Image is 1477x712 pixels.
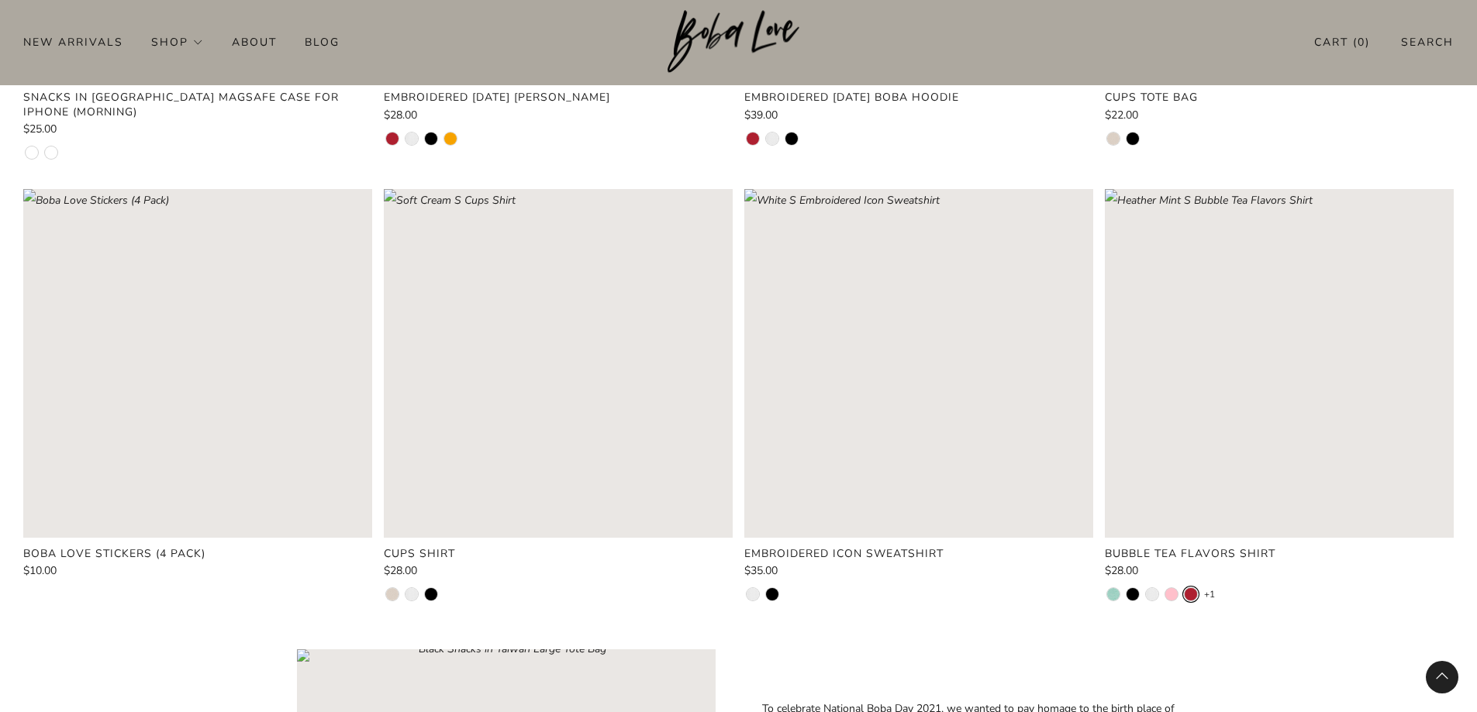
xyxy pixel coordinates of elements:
a: New Arrivals [23,29,123,54]
a: $22.00 [1105,110,1454,121]
product-card-title: Cups Shirt [384,546,455,561]
a: Shop [151,29,204,54]
span: $25.00 [23,122,57,136]
a: $28.00 [1105,566,1454,576]
a: Search [1401,29,1454,55]
a: Snacks in [GEOGRAPHIC_DATA] MagSafe Case for iPhone (Morning) [23,91,372,119]
span: $28.00 [1105,563,1138,578]
a: Boba Love Stickers (4 Pack) Loading image: Boba Love Stickers (4 Pack) [23,189,372,538]
a: $10.00 [23,566,372,576]
span: $28.00 [384,108,417,122]
a: $28.00 [384,566,733,576]
span: $35.00 [744,563,778,578]
a: Embroidered [DATE] Boba Hoodie [744,91,1093,105]
a: $25.00 [23,124,372,135]
product-card-title: Bubble Tea Flavors Shirt [1105,546,1275,561]
product-card-title: Boba Love Stickers (4 Pack) [23,546,205,561]
img: Boba Love [668,10,809,74]
product-card-title: Embroidered [DATE] [PERSON_NAME] [384,90,610,105]
a: Bubble Tea Flavors Shirt [1105,547,1454,561]
a: $28.00 [384,110,733,121]
a: Blog [305,29,340,54]
a: +1 [1204,588,1215,600]
a: Soft Cream S Cups Shirt Loading image: Soft Cream S Cups Shirt [384,189,733,538]
product-card-title: Cups Tote Bag [1105,90,1198,105]
a: About [232,29,277,54]
a: White S Embroidered Icon Sweatshirt Loading image: White S Embroidered Icon Sweatshirt [744,189,1093,538]
span: $39.00 [744,108,778,122]
product-card-title: Embroidered Icon Sweatshirt [744,546,944,561]
span: $10.00 [23,563,57,578]
a: $39.00 [744,110,1093,121]
a: Cart [1314,29,1370,55]
span: $28.00 [384,563,417,578]
product-card-title: Embroidered [DATE] Boba Hoodie [744,90,959,105]
a: Heather Mint S Bubble Tea Flavors Shirt Loading image: Heather Mint S Bubble Tea Flavors Shirt [1105,189,1454,538]
a: Boba Love Stickers (4 Pack) [23,547,372,561]
back-to-top-button: Back to top [1426,661,1458,693]
a: Embroidered Icon Sweatshirt [744,547,1093,561]
a: Cups Tote Bag [1105,91,1454,105]
a: Embroidered [DATE] [PERSON_NAME] [384,91,733,105]
items-count: 0 [1358,35,1365,50]
span: $22.00 [1105,108,1138,122]
a: Cups Shirt [384,547,733,561]
product-card-title: Snacks in [GEOGRAPHIC_DATA] MagSafe Case for iPhone (Morning) [23,90,339,119]
a: $35.00 [744,566,1093,576]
